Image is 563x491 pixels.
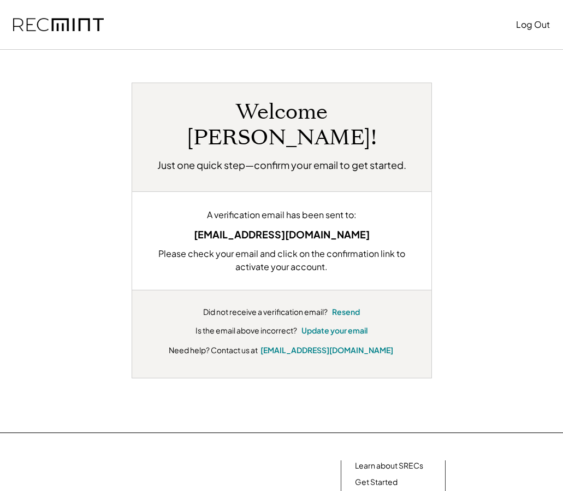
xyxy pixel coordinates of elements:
div: A verification email has been sent to: [149,208,415,221]
a: Get Started [355,477,398,488]
div: Need help? Contact us at [169,344,258,356]
img: recmint-logotype%403x.png [13,18,104,32]
a: Learn about SRECs [355,460,423,471]
button: Log Out [516,14,550,36]
button: Resend [332,307,360,318]
div: Please check your email and click on the confirmation link to activate your account. [149,247,415,273]
a: [EMAIL_ADDRESS][DOMAIN_NAME] [260,345,393,355]
div: [EMAIL_ADDRESS][DOMAIN_NAME] [149,227,415,242]
div: Did not receive a verification email? [203,307,328,318]
h2: Just one quick step—confirm your email to get started. [157,157,406,172]
div: Is the email above incorrect? [195,325,297,336]
h1: Welcome [PERSON_NAME]! [149,100,415,151]
button: Update your email [301,325,368,336]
